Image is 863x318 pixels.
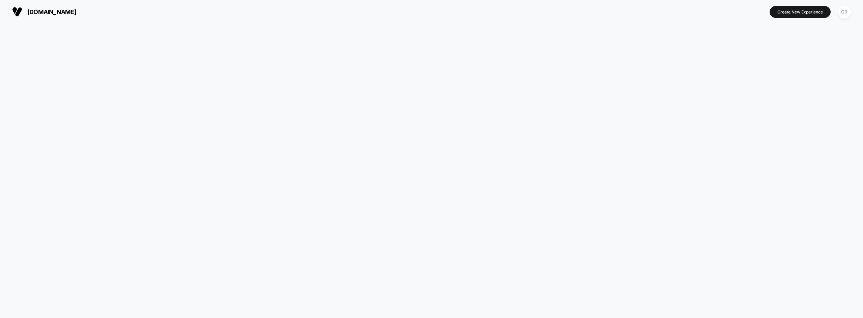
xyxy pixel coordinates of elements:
button: Create New Experience [770,6,831,18]
div: GR [838,5,851,19]
img: Visually logo [12,7,22,17]
span: [DOMAIN_NAME] [27,8,76,15]
button: GR [836,5,853,19]
button: [DOMAIN_NAME] [10,6,78,17]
